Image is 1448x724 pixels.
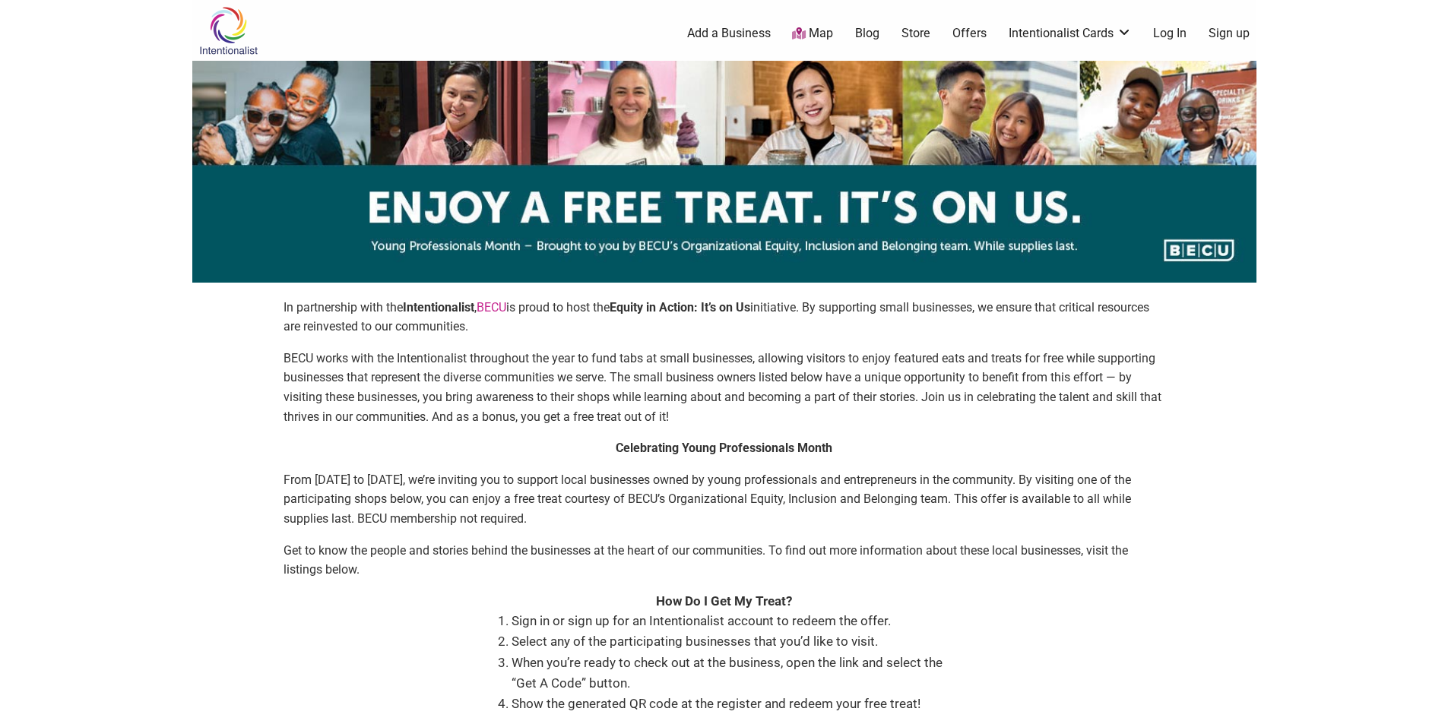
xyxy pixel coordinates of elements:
strong: Intentionalist [403,300,474,315]
li: Show the generated QR code at the register and redeem your free treat! [512,694,952,714]
a: Blog [855,25,879,42]
p: Get to know the people and stories behind the businesses at the heart of our communities. To find... [284,541,1165,580]
li: When you’re ready to check out at the business, open the link and select the “Get A Code” button. [512,653,952,694]
li: Select any of the participating businesses that you’d like to visit. [512,631,952,652]
a: Log In [1153,25,1187,42]
strong: Celebrating Young Professionals Month [616,441,832,455]
a: Map [792,25,833,43]
a: Offers [952,25,987,42]
li: Sign in or sign up for an Intentionalist account to redeem the offer. [512,611,952,631]
a: Store [901,25,930,42]
a: BECU [477,300,506,315]
img: Intentionalist [192,6,265,55]
a: Intentionalist Cards [1009,25,1132,42]
p: From [DATE] to [DATE], we’re inviting you to support local businesses owned by young professional... [284,470,1165,529]
strong: How Do I Get My Treat? [656,593,792,609]
strong: Equity in Action: It’s on Us [610,300,750,315]
a: Sign up [1209,25,1250,42]
a: Add a Business [687,25,771,42]
img: sponsor logo [192,61,1256,283]
p: BECU works with the Intentionalist throughout the year to fund tabs at small businesses, allowing... [284,349,1165,426]
p: In partnership with the , is proud to host the initiative. By supporting small businesses, we ens... [284,298,1165,337]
